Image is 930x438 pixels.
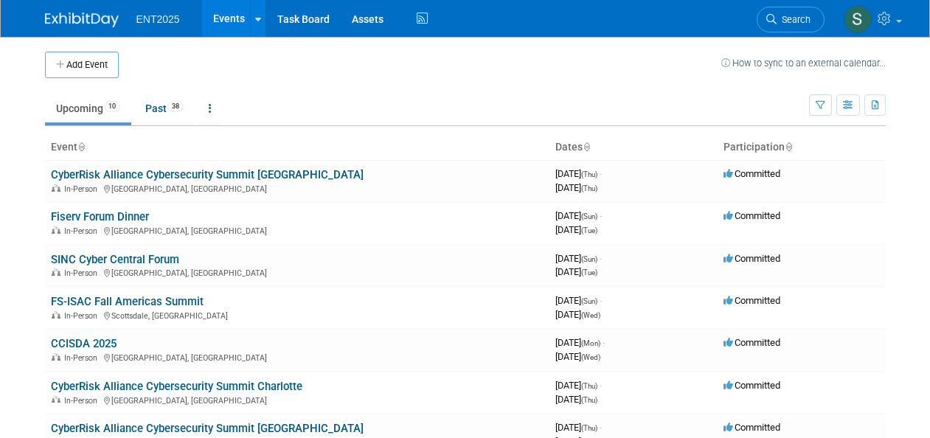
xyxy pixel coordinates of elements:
[757,7,825,32] a: Search
[723,168,780,179] span: Committed
[555,380,602,391] span: [DATE]
[718,135,886,160] th: Participation
[581,339,600,347] span: (Mon)
[555,295,602,306] span: [DATE]
[51,309,544,321] div: Scottsdale, [GEOGRAPHIC_DATA]
[64,226,102,236] span: In-Person
[844,5,872,33] img: Stephanie Silva
[581,226,597,234] span: (Tue)
[555,422,602,433] span: [DATE]
[52,396,60,403] img: In-Person Event
[581,424,597,432] span: (Thu)
[583,141,590,153] a: Sort by Start Date
[777,14,811,25] span: Search
[136,13,180,25] span: ENT2025
[581,297,597,305] span: (Sun)
[723,422,780,433] span: Committed
[723,380,780,391] span: Committed
[51,266,544,278] div: [GEOGRAPHIC_DATA], [GEOGRAPHIC_DATA]
[555,182,597,193] span: [DATE]
[600,253,602,264] span: -
[45,94,131,122] a: Upcoming10
[51,394,544,406] div: [GEOGRAPHIC_DATA], [GEOGRAPHIC_DATA]
[45,13,119,27] img: ExhibitDay
[785,141,792,153] a: Sort by Participation Type
[45,52,119,78] button: Add Event
[51,337,117,350] a: CCISDA 2025
[600,422,602,433] span: -
[603,337,605,348] span: -
[581,170,597,178] span: (Thu)
[581,382,597,390] span: (Thu)
[723,210,780,221] span: Committed
[45,135,549,160] th: Event
[600,210,602,221] span: -
[600,295,602,306] span: -
[555,168,602,179] span: [DATE]
[581,255,597,263] span: (Sun)
[51,380,302,393] a: CyberRisk Alliance Cybersecurity Summit Charlotte
[104,101,120,112] span: 10
[64,268,102,278] span: In-Person
[51,168,364,181] a: CyberRisk Alliance Cybersecurity Summit [GEOGRAPHIC_DATA]
[581,268,597,277] span: (Tue)
[555,394,597,405] span: [DATE]
[51,210,149,223] a: Fiserv Forum Dinner
[723,253,780,264] span: Committed
[51,182,544,194] div: [GEOGRAPHIC_DATA], [GEOGRAPHIC_DATA]
[555,337,605,348] span: [DATE]
[581,311,600,319] span: (Wed)
[723,295,780,306] span: Committed
[52,353,60,361] img: In-Person Event
[51,295,204,308] a: FS-ISAC Fall Americas Summit
[555,224,597,235] span: [DATE]
[581,184,597,192] span: (Thu)
[77,141,85,153] a: Sort by Event Name
[555,210,602,221] span: [DATE]
[51,253,179,266] a: SINC Cyber Central Forum
[555,266,597,277] span: [DATE]
[64,396,102,406] span: In-Person
[51,224,544,236] div: [GEOGRAPHIC_DATA], [GEOGRAPHIC_DATA]
[555,309,600,320] span: [DATE]
[51,422,364,435] a: CyberRisk Alliance Cybersecurity Summit [GEOGRAPHIC_DATA]
[555,351,600,362] span: [DATE]
[52,311,60,319] img: In-Person Event
[723,337,780,348] span: Committed
[52,226,60,234] img: In-Person Event
[581,212,597,220] span: (Sun)
[167,101,184,112] span: 38
[549,135,718,160] th: Dates
[581,396,597,404] span: (Thu)
[52,184,60,192] img: In-Person Event
[64,184,102,194] span: In-Person
[555,253,602,264] span: [DATE]
[721,58,886,69] a: How to sync to an external calendar...
[52,268,60,276] img: In-Person Event
[134,94,195,122] a: Past38
[51,351,544,363] div: [GEOGRAPHIC_DATA], [GEOGRAPHIC_DATA]
[64,353,102,363] span: In-Person
[64,311,102,321] span: In-Person
[600,380,602,391] span: -
[581,353,600,361] span: (Wed)
[600,168,602,179] span: -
